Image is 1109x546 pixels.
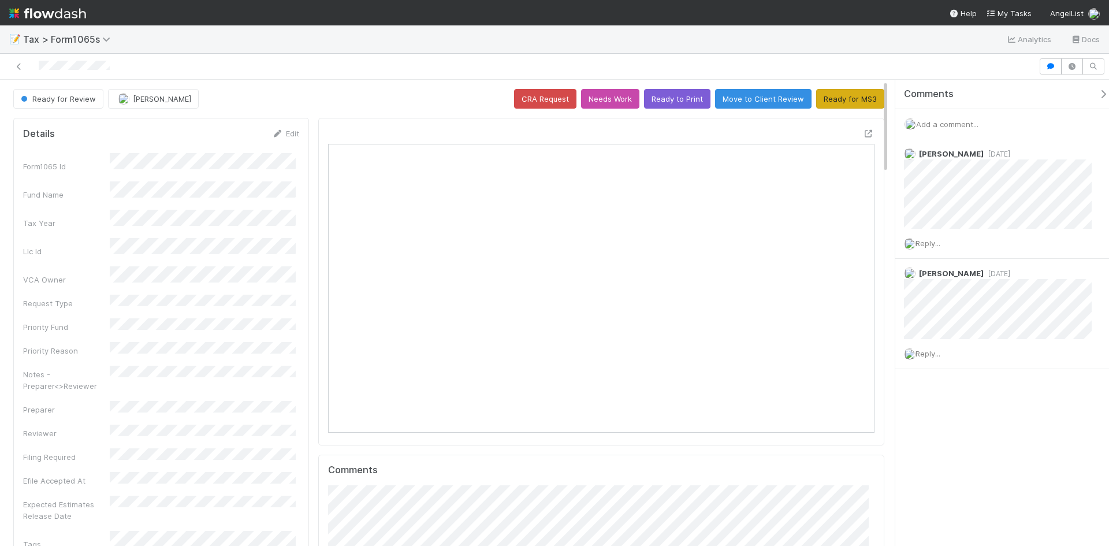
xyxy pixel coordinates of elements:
[919,269,984,278] span: [PERSON_NAME]
[23,246,110,257] div: Llc Id
[23,298,110,309] div: Request Type
[1006,32,1052,46] a: Analytics
[328,465,874,476] h5: Comments
[23,189,110,200] div: Fund Name
[133,94,191,103] span: [PERSON_NAME]
[23,274,110,285] div: VCA Owner
[581,89,639,109] button: Needs Work
[816,89,884,109] button: Ready for MS3
[949,8,977,19] div: Help
[986,9,1032,18] span: My Tasks
[904,148,916,159] img: avatar_37569647-1c78-4889-accf-88c08d42a236.png
[23,128,55,140] h5: Details
[23,34,116,45] span: Tax > Form1065s
[904,348,916,360] img: avatar_e41e7ae5-e7d9-4d8d-9f56-31b0d7a2f4fd.png
[904,238,916,250] img: avatar_e41e7ae5-e7d9-4d8d-9f56-31b0d7a2f4fd.png
[23,451,110,463] div: Filing Required
[984,269,1010,278] span: [DATE]
[9,3,86,23] img: logo-inverted-e16ddd16eac7371096b0.svg
[23,345,110,356] div: Priority Reason
[23,475,110,486] div: Efile Accepted At
[118,93,129,105] img: avatar_e41e7ae5-e7d9-4d8d-9f56-31b0d7a2f4fd.png
[23,499,110,522] div: Expected Estimates Release Date
[9,34,21,44] span: 📝
[272,129,299,138] a: Edit
[23,217,110,229] div: Tax Year
[23,321,110,333] div: Priority Fund
[108,89,199,109] button: [PERSON_NAME]
[644,89,710,109] button: Ready to Print
[986,8,1032,19] a: My Tasks
[916,349,940,358] span: Reply...
[1070,32,1100,46] a: Docs
[984,150,1010,158] span: [DATE]
[514,89,576,109] button: CRA Request
[23,404,110,415] div: Preparer
[904,268,916,279] img: avatar_66854b90-094e-431f-b713-6ac88429a2b8.png
[904,88,954,100] span: Comments
[23,369,110,392] div: Notes - Preparer<>Reviewer
[715,89,812,109] button: Move to Client Review
[919,149,984,158] span: [PERSON_NAME]
[23,428,110,439] div: Reviewer
[1088,8,1100,20] img: avatar_e41e7ae5-e7d9-4d8d-9f56-31b0d7a2f4fd.png
[916,239,940,248] span: Reply...
[905,118,916,130] img: avatar_e41e7ae5-e7d9-4d8d-9f56-31b0d7a2f4fd.png
[1050,9,1084,18] span: AngelList
[916,120,978,129] span: Add a comment...
[23,161,110,172] div: Form1065 Id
